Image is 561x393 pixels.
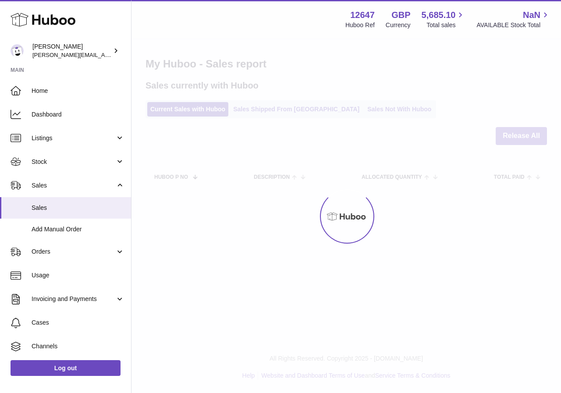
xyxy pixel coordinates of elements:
[350,9,375,21] strong: 12647
[32,181,115,190] span: Sales
[32,42,111,59] div: [PERSON_NAME]
[422,9,466,29] a: 5,685.10 Total sales
[523,9,540,21] span: NaN
[422,9,456,21] span: 5,685.10
[386,21,411,29] div: Currency
[32,271,124,280] span: Usage
[32,51,223,58] span: [PERSON_NAME][EMAIL_ADDRESS][PERSON_NAME][DOMAIN_NAME]
[32,319,124,327] span: Cases
[426,21,465,29] span: Total sales
[391,9,410,21] strong: GBP
[32,158,115,166] span: Stock
[11,360,121,376] a: Log out
[32,134,115,142] span: Listings
[32,110,124,119] span: Dashboard
[32,204,124,212] span: Sales
[476,21,550,29] span: AVAILABLE Stock Total
[11,44,24,57] img: peter@pinter.co.uk
[345,21,375,29] div: Huboo Ref
[32,295,115,303] span: Invoicing and Payments
[32,248,115,256] span: Orders
[32,342,124,351] span: Channels
[32,225,124,234] span: Add Manual Order
[476,9,550,29] a: NaN AVAILABLE Stock Total
[32,87,124,95] span: Home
